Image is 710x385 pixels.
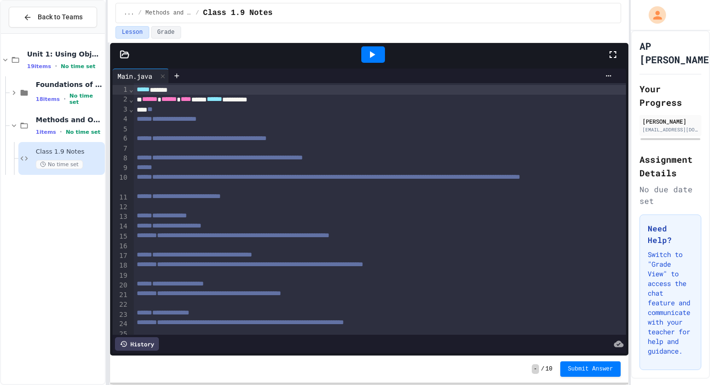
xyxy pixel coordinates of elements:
div: 17 [113,251,128,261]
span: Class 1.9 Notes [203,7,272,19]
span: • [64,95,66,103]
span: No time set [61,63,96,70]
span: • [55,62,57,70]
span: Fold line [129,86,134,93]
div: 11 [113,193,128,202]
div: 4 [113,114,128,124]
div: 21 [113,290,128,300]
div: 16 [113,242,128,251]
div: 25 [113,329,128,339]
div: 8 [113,154,128,163]
div: 18 [113,261,128,271]
button: Lesson [115,26,149,39]
button: Submit Answer [560,361,621,377]
div: 3 [113,105,128,114]
div: 20 [113,281,128,290]
p: Switch to "Grade View" to access the chat feature and communicate with your teacher for help and ... [648,250,693,356]
div: Main.java [113,69,169,83]
span: 19 items [27,63,51,70]
span: No time set [36,160,83,169]
div: 24 [113,319,128,329]
div: 1 [113,85,128,95]
span: Methods and Objects [145,9,192,17]
div: 6 [113,134,128,143]
div: 2 [113,95,128,104]
button: Grade [151,26,181,39]
span: Fold line [129,105,134,113]
span: Back to Teams [38,12,83,22]
span: Unit 1: Using Objects and Methods [27,50,103,58]
span: • [60,128,62,136]
button: Back to Teams [9,7,97,28]
div: 22 [113,300,128,310]
span: / [196,9,199,17]
div: 23 [113,310,128,320]
span: Submit Answer [568,365,613,373]
span: No time set [66,129,100,135]
div: No due date set [639,184,701,207]
div: 19 [113,271,128,281]
h2: Your Progress [639,82,701,109]
h2: Assignment Details [639,153,701,180]
div: 10 [113,173,128,193]
span: - [532,364,539,374]
div: Main.java [113,71,157,81]
span: 1 items [36,129,56,135]
span: No time set [70,93,103,105]
div: 13 [113,212,128,222]
div: 14 [113,222,128,231]
div: [PERSON_NAME] [642,117,698,126]
div: History [115,337,159,351]
div: [EMAIL_ADDRESS][DOMAIN_NAME][PERSON_NAME] [642,126,698,133]
span: 18 items [36,96,60,102]
div: 12 [113,202,128,212]
div: 7 [113,144,128,154]
span: / [541,365,544,373]
span: Methods and Objects [36,115,103,124]
span: Class 1.9 Notes [36,148,103,156]
span: / [138,9,142,17]
span: Foundations of [GEOGRAPHIC_DATA] [36,80,103,89]
span: Fold line [129,96,134,103]
div: My Account [639,4,668,26]
div: 15 [113,232,128,242]
div: 9 [113,163,128,173]
span: 10 [545,365,552,373]
div: 5 [113,125,128,134]
span: ... [124,9,134,17]
h3: Need Help? [648,223,693,246]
